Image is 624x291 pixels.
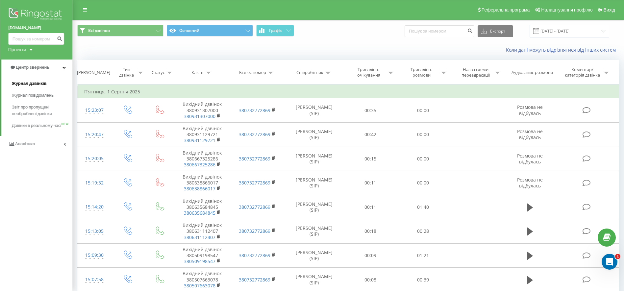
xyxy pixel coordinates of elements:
div: 15:14:20 [84,201,105,213]
td: Вихідний дзвінок 380509198547 [175,243,230,268]
a: Журнал повідомлень [12,89,72,101]
div: Клієнт [191,70,204,75]
a: 380667325286 [184,161,215,168]
td: 00:35 [344,98,397,123]
input: Пошук за номером [8,33,64,45]
div: 15:13:05 [84,225,105,238]
td: Вихідний дзвінок 380931307000 [175,98,230,123]
td: [PERSON_NAME] (SIP) [285,219,344,244]
a: 380507663078 [184,282,215,289]
img: Ringostat logo [8,7,64,23]
td: 00:00 [397,147,450,171]
td: 01:40 [397,195,450,219]
a: Звіт про пропущені необроблені дзвінки [12,101,72,120]
button: Графік [256,25,294,36]
a: 380732772869 [239,107,270,113]
button: Всі дзвінки [77,25,163,36]
div: 15:20:47 [84,128,105,141]
a: 380732772869 [239,277,270,283]
a: 380732772869 [239,156,270,162]
td: 00:18 [344,219,397,244]
td: 00:42 [344,122,397,147]
a: 380631112407 [184,234,215,240]
a: 380638866017 [184,185,215,192]
div: Співробітник [296,70,323,75]
a: Дзвінки в реальному часіNEW [12,120,72,132]
span: Вихід [604,7,615,12]
td: 00:15 [344,147,397,171]
a: 380732772869 [239,252,270,258]
td: 00:00 [397,98,450,123]
td: Вихідний дзвінок 380931129721 [175,122,230,147]
a: 380635684845 [184,210,215,216]
a: 380732772869 [239,228,270,234]
span: Реферальна програма [482,7,530,12]
div: 15:20:05 [84,152,105,165]
td: 00:00 [397,171,450,195]
button: Основний [167,25,253,36]
span: Розмова не відбулась [517,153,543,165]
span: Розмова не відбулась [517,177,543,189]
span: Аналiтика [15,141,35,146]
div: Проекти [8,46,26,53]
div: Тривалість розмови [404,67,439,78]
a: Коли дані можуть відрізнятися вiд інших систем [506,47,619,53]
a: 380732772869 [239,131,270,137]
td: Вихідний дзвінок 380667325286 [175,147,230,171]
a: 380732772869 [239,180,270,186]
span: Звіт про пропущені необроблені дзвінки [12,104,69,117]
div: 15:09:30 [84,249,105,262]
td: [PERSON_NAME] (SIP) [285,98,344,123]
td: 00:00 [397,122,450,147]
div: Тип дзвінка [117,67,136,78]
td: 00:11 [344,171,397,195]
td: [PERSON_NAME] (SIP) [285,195,344,219]
a: Центр звернень [1,60,72,75]
span: Графік [269,28,282,33]
td: 00:11 [344,195,397,219]
div: 15:19:32 [84,177,105,189]
a: 380509198547 [184,258,215,264]
td: 00:09 [344,243,397,268]
td: [PERSON_NAME] (SIP) [285,171,344,195]
div: Бізнес номер [239,70,266,75]
a: [DOMAIN_NAME] [8,25,64,31]
div: Тривалість очікування [351,67,386,78]
span: Журнал дзвінків [12,80,47,87]
td: 01:21 [397,243,450,268]
a: Журнал дзвінків [12,78,72,89]
div: [PERSON_NAME] [77,70,110,75]
span: Журнал повідомлень [12,92,54,99]
td: [PERSON_NAME] (SIP) [285,147,344,171]
span: Центр звернень [16,65,49,70]
iframe: Intercom live chat [602,254,617,270]
td: Вихідний дзвінок 380631112407 [175,219,230,244]
td: Вихідний дзвінок 380635684845 [175,195,230,219]
div: Коментар/категорія дзвінка [563,67,602,78]
span: Розмова не відбулась [517,104,543,116]
span: Всі дзвінки [88,28,110,33]
span: Розмова не відбулась [517,128,543,140]
button: Експорт [478,25,513,37]
a: 380931129721 [184,137,215,143]
td: П’ятниця, 1 Серпня 2025 [78,85,619,98]
a: 380931307000 [184,113,215,119]
div: Статус [152,70,165,75]
div: 15:07:58 [84,273,105,286]
span: Дзвінки в реальному часі [12,122,61,129]
a: 380732772869 [239,204,270,210]
td: 00:28 [397,219,450,244]
div: Назва схеми переадресації [458,67,493,78]
input: Пошук за номером [405,25,474,37]
span: 1 [615,254,620,259]
td: [PERSON_NAME] (SIP) [285,122,344,147]
span: Налаштування профілю [541,7,592,12]
div: Аудіозапис розмови [512,70,553,75]
td: [PERSON_NAME] (SIP) [285,243,344,268]
div: 15:23:07 [84,104,105,117]
td: Вихідний дзвінок 380638866017 [175,171,230,195]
